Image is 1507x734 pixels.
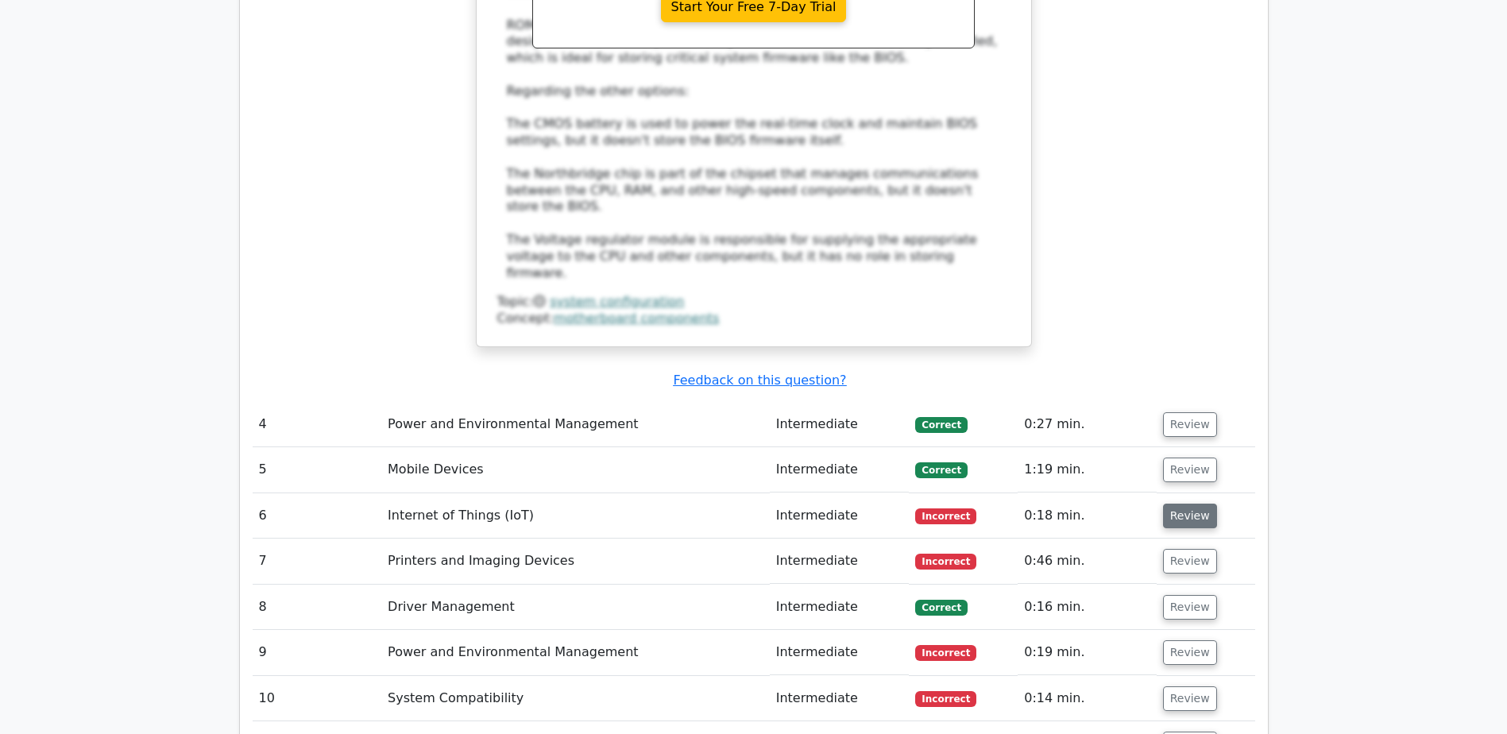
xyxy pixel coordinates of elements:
[381,585,770,630] td: Driver Management
[915,645,976,661] span: Incorrect
[770,676,910,721] td: Intermediate
[253,676,382,721] td: 10
[915,600,967,616] span: Correct
[915,508,976,524] span: Incorrect
[497,294,1010,311] div: Topic:
[1018,539,1156,584] td: 0:46 min.
[1018,585,1156,630] td: 0:16 min.
[770,539,910,584] td: Intermediate
[770,447,910,493] td: Intermediate
[381,539,770,584] td: Printers and Imaging Devices
[1018,493,1156,539] td: 0:18 min.
[253,630,382,675] td: 9
[1163,640,1217,665] button: Review
[915,691,976,707] span: Incorrect
[1163,549,1217,574] button: Review
[253,539,382,584] td: 7
[1163,458,1217,482] button: Review
[381,447,770,493] td: Mobile Devices
[253,493,382,539] td: 6
[1163,504,1217,528] button: Review
[1163,686,1217,711] button: Review
[770,493,910,539] td: Intermediate
[1018,402,1156,447] td: 0:27 min.
[253,402,382,447] td: 4
[915,554,976,570] span: Incorrect
[673,373,846,388] a: Feedback on this question?
[1018,447,1156,493] td: 1:19 min.
[497,311,1010,327] div: Concept:
[381,630,770,675] td: Power and Environmental Management
[381,493,770,539] td: Internet of Things (IoT)
[770,402,910,447] td: Intermediate
[253,585,382,630] td: 8
[915,462,967,478] span: Correct
[381,402,770,447] td: Power and Environmental Management
[770,585,910,630] td: Intermediate
[770,630,910,675] td: Intermediate
[554,311,719,326] a: motherboard components
[550,294,684,309] a: system configuration
[915,417,967,433] span: Correct
[1018,630,1156,675] td: 0:19 min.
[381,676,770,721] td: System Compatibility
[1163,412,1217,437] button: Review
[253,447,382,493] td: 5
[1163,595,1217,620] button: Review
[1018,676,1156,721] td: 0:14 min.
